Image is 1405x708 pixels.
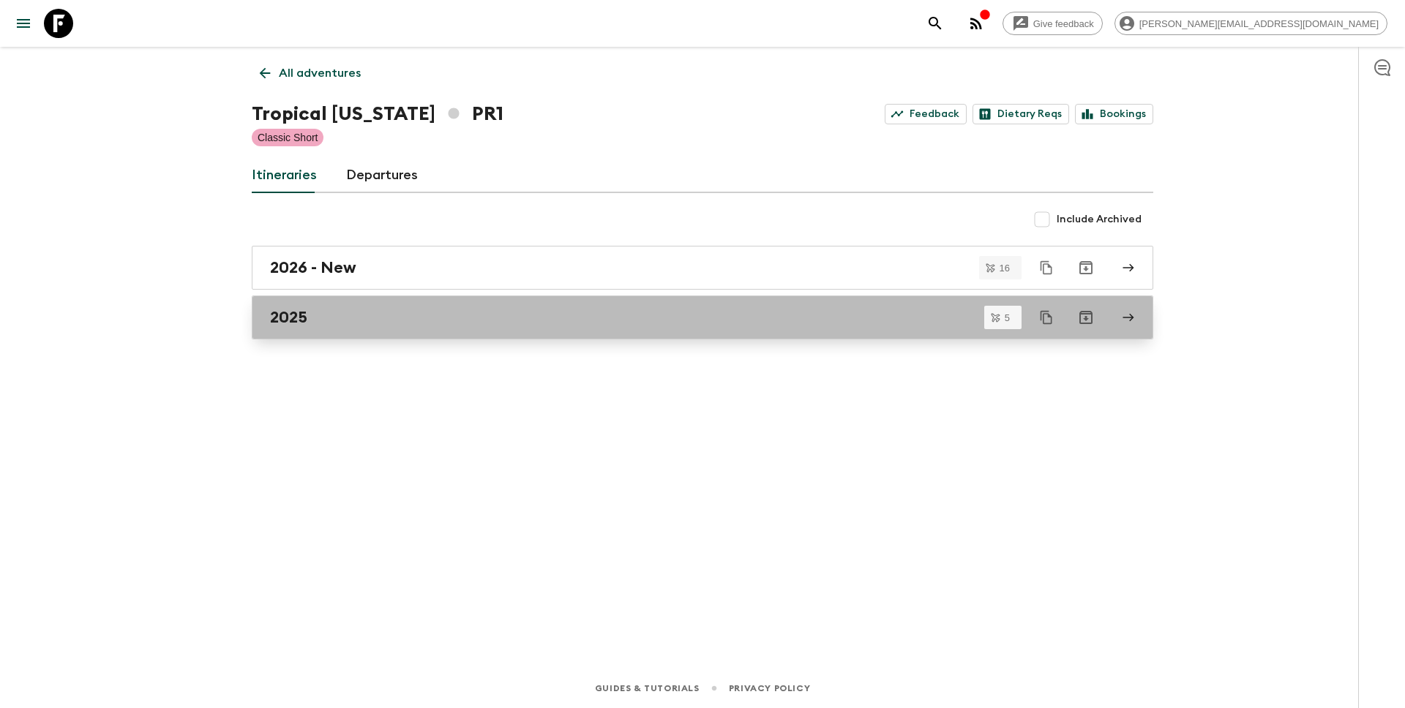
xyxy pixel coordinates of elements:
[252,59,369,88] a: All adventures
[346,158,418,193] a: Departures
[1071,303,1101,332] button: Archive
[270,258,356,277] h2: 2026 - New
[1114,12,1387,35] div: [PERSON_NAME][EMAIL_ADDRESS][DOMAIN_NAME]
[1003,12,1103,35] a: Give feedback
[252,246,1153,290] a: 2026 - New
[1033,304,1060,331] button: Duplicate
[885,104,967,124] a: Feedback
[1057,212,1142,227] span: Include Archived
[252,295,1153,339] a: 2025
[996,313,1019,323] span: 5
[9,9,38,38] button: menu
[973,104,1069,124] a: Dietary Reqs
[1071,253,1101,282] button: Archive
[258,130,318,145] p: Classic Short
[991,263,1019,273] span: 16
[595,680,700,696] a: Guides & Tutorials
[1131,18,1387,29] span: [PERSON_NAME][EMAIL_ADDRESS][DOMAIN_NAME]
[252,99,503,129] h1: Tropical [US_STATE] PR1
[270,308,307,327] h2: 2025
[1033,255,1060,281] button: Duplicate
[1075,104,1153,124] a: Bookings
[1025,18,1102,29] span: Give feedback
[921,9,950,38] button: search adventures
[252,158,317,193] a: Itineraries
[729,680,810,696] a: Privacy Policy
[279,64,361,82] p: All adventures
